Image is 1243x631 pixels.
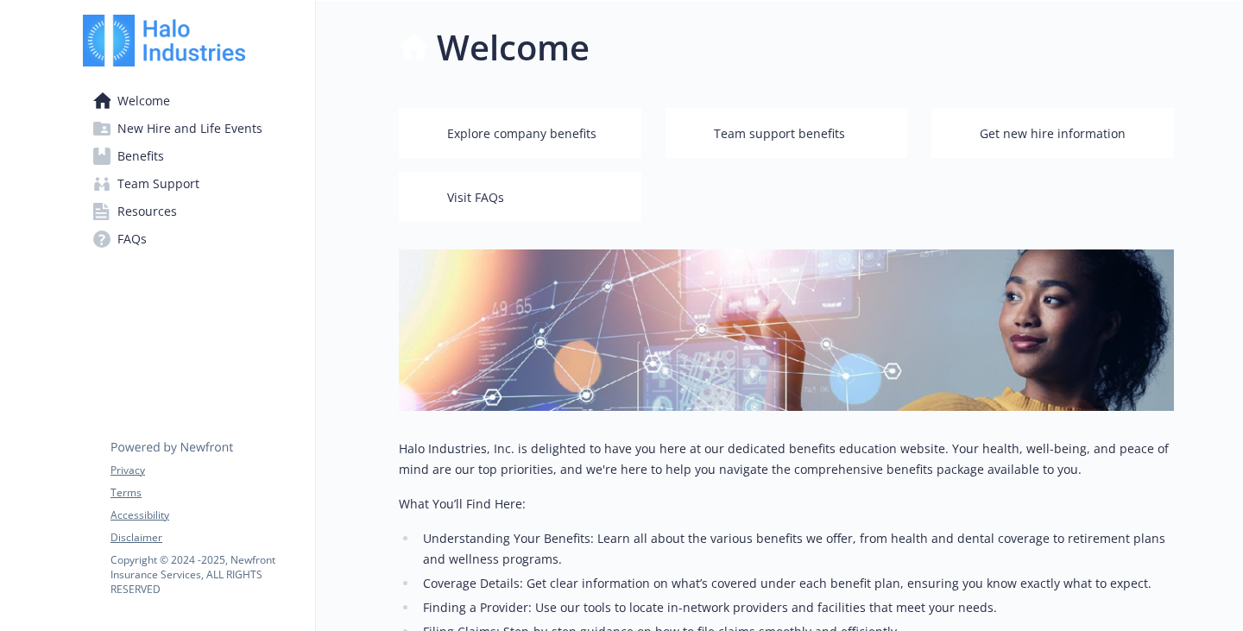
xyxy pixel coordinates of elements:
[418,573,1174,594] li: Coverage Details: Get clear information on what’s covered under each benefit plan, ensuring you k...
[714,117,845,150] span: Team support benefits
[437,22,590,73] h1: Welcome
[666,108,908,158] button: Team support benefits
[418,597,1174,618] li: Finding a Provider: Use our tools to locate in-network providers and facilities that meet your ne...
[399,249,1174,411] img: overview page banner
[117,115,262,142] span: New Hire and Life Events
[110,508,300,523] a: Accessibility
[447,117,596,150] span: Explore company benefits
[117,225,147,253] span: FAQs
[931,108,1174,158] button: Get new hire information
[83,142,301,170] a: Benefits
[117,198,177,225] span: Resources
[83,115,301,142] a: New Hire and Life Events
[83,170,301,198] a: Team Support
[117,170,199,198] span: Team Support
[418,528,1174,570] li: Understanding Your Benefits: Learn all about the various benefits we offer, from health and denta...
[399,439,1174,480] p: Halo Industries, Inc. is delighted to have you here at our dedicated benefits education website. ...
[110,530,300,546] a: Disclaimer
[117,142,164,170] span: Benefits
[110,485,300,501] a: Terms
[980,117,1126,150] span: Get new hire information
[83,87,301,115] a: Welcome
[83,198,301,225] a: Resources
[110,552,300,596] p: Copyright © 2024 - 2025 , Newfront Insurance Services, ALL RIGHTS RESERVED
[447,181,504,214] span: Visit FAQs
[117,87,170,115] span: Welcome
[399,172,641,222] button: Visit FAQs
[83,225,301,253] a: FAQs
[399,494,1174,514] p: What You’ll Find Here:
[110,463,300,478] a: Privacy
[399,108,641,158] button: Explore company benefits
